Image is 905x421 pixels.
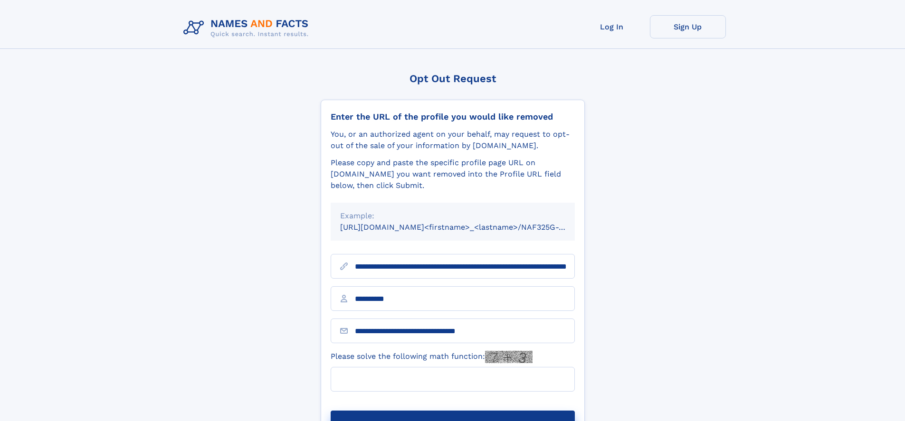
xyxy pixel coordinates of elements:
div: You, or an authorized agent on your behalf, may request to opt-out of the sale of your informatio... [331,129,575,151]
img: Logo Names and Facts [180,15,316,41]
label: Please solve the following math function: [331,351,533,363]
a: Log In [574,15,650,38]
div: Please copy and paste the specific profile page URL on [DOMAIN_NAME] you want removed into the Pr... [331,157,575,191]
small: [URL][DOMAIN_NAME]<firstname>_<lastname>/NAF325G-xxxxxxxx [340,223,593,232]
div: Opt Out Request [321,73,585,84]
div: Enter the URL of the profile you would like removed [331,112,575,122]
div: Example: [340,210,565,222]
a: Sign Up [650,15,726,38]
